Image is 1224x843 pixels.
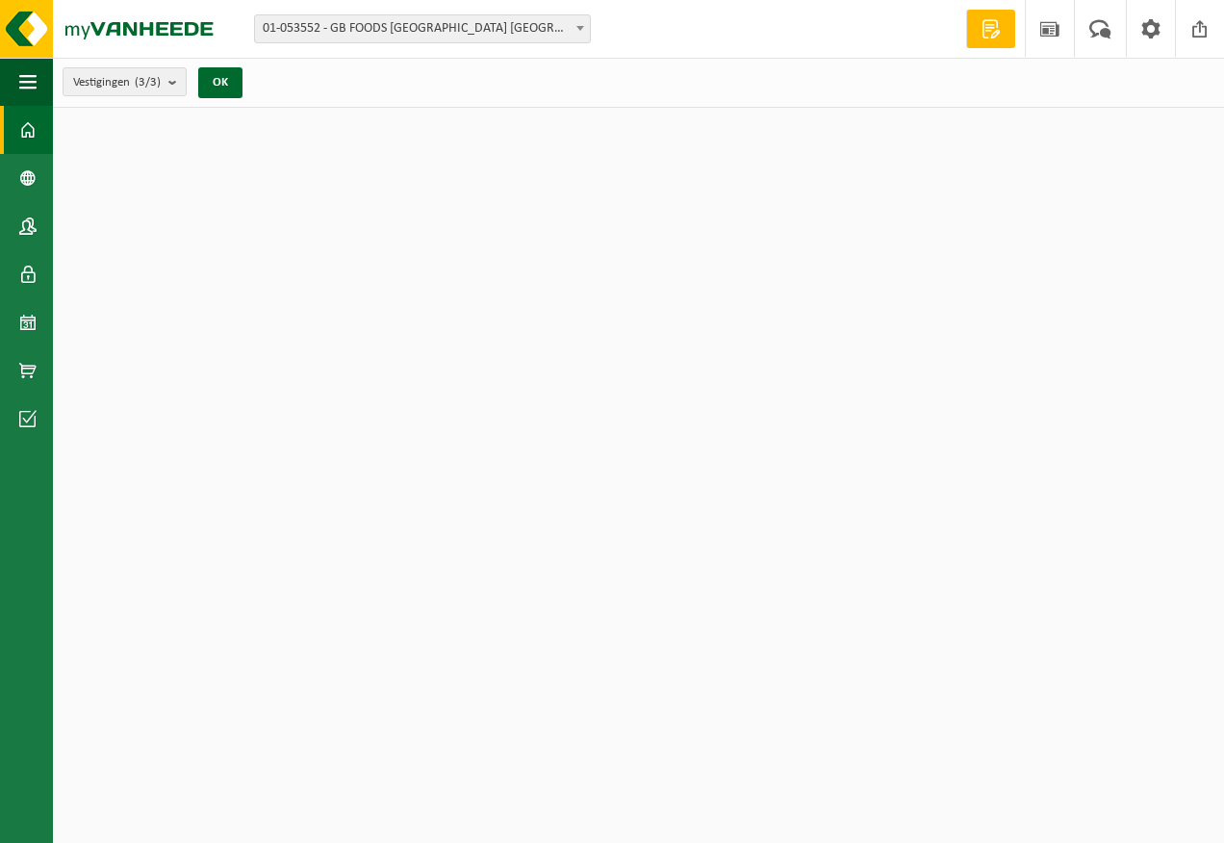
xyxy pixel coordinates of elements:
count: (3/3) [135,76,161,89]
button: Vestigingen(3/3) [63,67,187,96]
span: 01-053552 - GB FOODS BELGIUM NV - PUURS-SINT-AMANDS [255,15,590,42]
button: OK [198,67,242,98]
span: Vestigingen [73,68,161,97]
span: 01-053552 - GB FOODS BELGIUM NV - PUURS-SINT-AMANDS [254,14,591,43]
